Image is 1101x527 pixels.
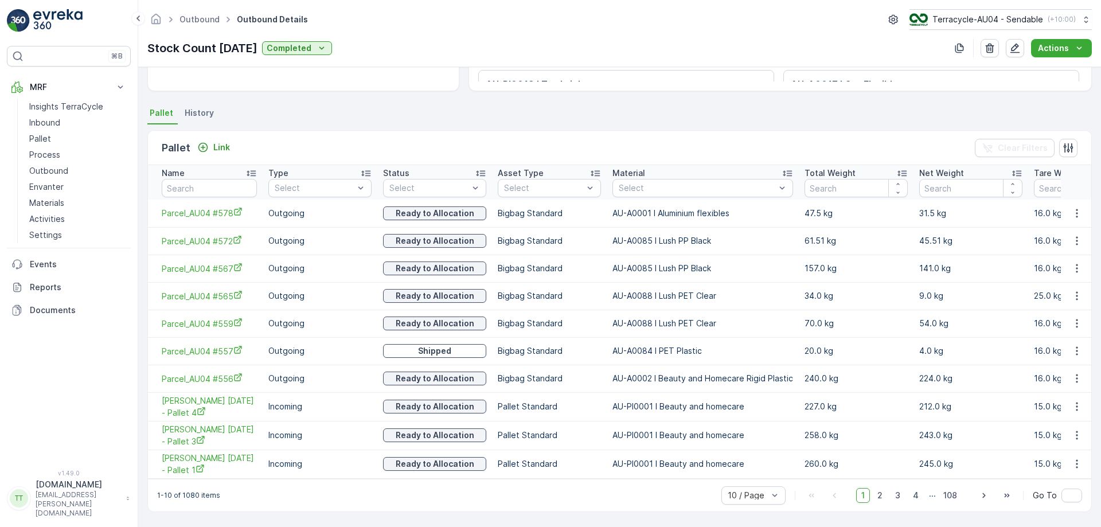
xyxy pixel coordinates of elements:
[162,424,257,447] span: [PERSON_NAME] [DATE] - Pallet 3
[492,310,607,337] td: Bigbag Standard
[799,365,913,392] td: 240.0 kg
[383,372,486,385] button: Ready to Allocation
[36,490,120,518] p: [EMAIL_ADDRESS][PERSON_NAME][DOMAIN_NAME]
[938,488,962,503] span: 108
[30,81,108,93] p: MRF
[799,255,913,282] td: 157.0 kg
[492,365,607,392] td: Bigbag Standard
[486,77,588,91] p: AU-PI0019 I Toy bricks
[799,282,913,310] td: 34.0 kg
[7,76,131,99] button: MRF
[29,133,51,145] p: Pallet
[607,337,799,365] td: AU-A0084 I PET Plastic
[7,470,131,477] span: v 1.49.0
[7,276,131,299] a: Reports
[263,337,377,365] td: Outgoing
[799,337,913,365] td: 20.0 kg
[162,290,257,302] a: Parcel_AU04 #565
[913,392,1028,421] td: 212.0 kg
[805,167,856,179] p: Total Weight
[913,227,1028,255] td: 45.51 kg
[162,140,190,156] p: Pallet
[607,227,799,255] td: AU-A0085 I Lush PP Black
[1038,42,1069,54] p: Actions
[498,167,544,179] p: Asset Type
[908,488,924,503] span: 4
[29,229,62,241] p: Settings
[619,182,775,194] p: Select
[7,479,131,518] button: TT[DOMAIN_NAME][EMAIL_ADDRESS][PERSON_NAME][DOMAIN_NAME]
[275,182,354,194] p: Select
[162,395,257,419] span: [PERSON_NAME] [DATE] - Pallet 4
[383,428,486,442] button: Ready to Allocation
[492,282,607,310] td: Bigbag Standard
[383,261,486,275] button: Ready to Allocation
[25,131,131,147] a: Pallet
[1034,167,1082,179] p: Tare Weight
[267,42,311,54] p: Completed
[492,421,607,450] td: Pallet Standard
[162,207,257,219] a: Parcel_AU04 #578
[162,452,257,476] span: [PERSON_NAME] [DATE] - Pallet 1
[607,282,799,310] td: AU-A0088 I Lush PET Clear
[157,491,220,500] p: 1-10 of 1080 items
[25,179,131,195] a: Envanter
[418,345,451,357] p: Shipped
[263,310,377,337] td: Outgoing
[492,392,607,421] td: Pallet Standard
[193,140,235,154] button: Link
[162,318,257,330] a: Parcel_AU04 #559
[396,263,474,274] p: Ready to Allocation
[872,488,888,503] span: 2
[492,337,607,365] td: Bigbag Standard
[29,181,64,193] p: Envanter
[263,200,377,227] td: Outgoing
[913,450,1028,478] td: 245.0 kg
[25,147,131,163] a: Process
[919,179,1022,197] input: Search
[909,13,928,26] img: terracycle_logo.png
[913,365,1028,392] td: 224.0 kg
[396,430,474,441] p: Ready to Allocation
[396,235,474,247] p: Ready to Allocation
[162,235,257,247] span: Parcel_AU04 #572
[29,101,103,112] p: Insights TerraCycle
[268,167,288,179] p: Type
[799,450,913,478] td: 260.0 kg
[919,167,964,179] p: Net Weight
[791,77,898,91] p: AU-A0017 I Gnr Flexible
[383,344,486,358] button: Shipped
[396,318,474,329] p: Ready to Allocation
[1048,15,1076,24] p: ( +10:00 )
[29,117,60,128] p: Inbound
[162,263,257,275] span: Parcel_AU04 #567
[799,392,913,421] td: 227.0 kg
[913,310,1028,337] td: 54.0 kg
[913,421,1028,450] td: 243.0 kg
[25,115,131,131] a: Inbound
[263,365,377,392] td: Outgoing
[607,310,799,337] td: AU-A0088 I Lush PET Clear
[29,213,65,225] p: Activities
[162,167,185,179] p: Name
[913,255,1028,282] td: 141.0 kg
[607,392,799,421] td: AU-PI0001 I Beauty and homecare
[29,149,60,161] p: Process
[10,489,28,508] div: TT
[262,41,332,55] button: Completed
[185,107,214,119] span: History
[607,255,799,282] td: AU-A0085 I Lush PP Black
[162,345,257,357] span: Parcel_AU04 #557
[29,197,64,209] p: Materials
[33,9,83,32] img: logo_light-DOdMpM7g.png
[504,182,583,194] p: Select
[162,424,257,447] a: FD Mecca 13.8.25 - Pallet 3
[389,182,468,194] p: Select
[799,421,913,450] td: 258.0 kg
[25,211,131,227] a: Activities
[383,206,486,220] button: Ready to Allocation
[25,163,131,179] a: Outbound
[263,282,377,310] td: Outgoing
